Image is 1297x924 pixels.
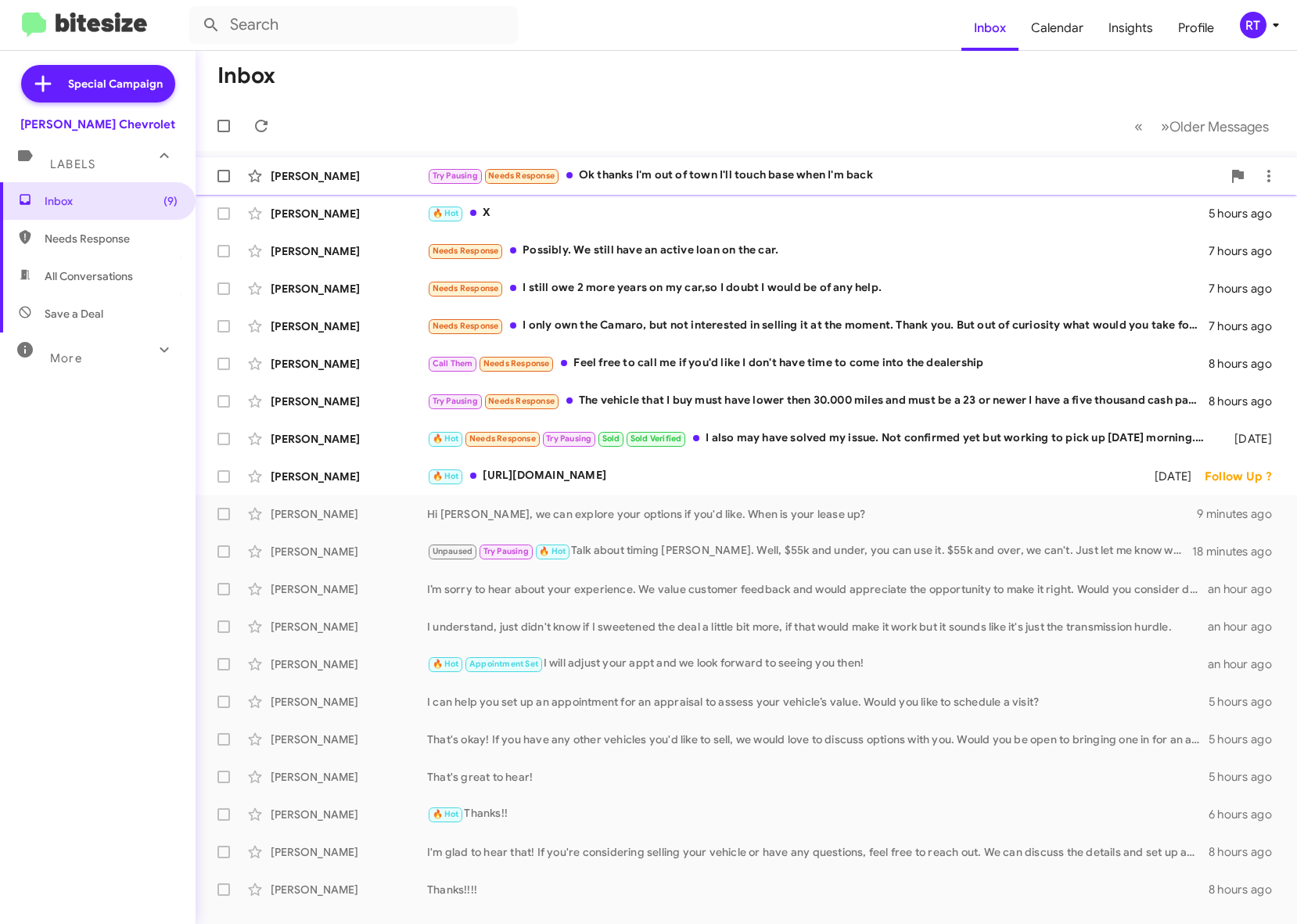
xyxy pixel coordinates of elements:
div: 8 hours ago [1209,882,1284,897]
div: Feel free to call me if you'd like I don't have time to come into the dealership [427,354,1209,372]
span: Unpaused [433,546,473,556]
span: Needs Response [45,231,178,246]
div: 6 hours ago [1209,807,1284,822]
div: The vehicle that I buy must have lower then 30.000 miles and must be a 23 or newer I have a five ... [427,392,1209,410]
div: 8 hours ago [1209,394,1284,409]
div: an hour ago [1208,619,1284,635]
div: [PERSON_NAME] [271,619,427,635]
div: I understand, just didn't know if I sweetened the deal a little bit more, if that would make it w... [427,619,1208,635]
div: Hi [PERSON_NAME], we can explore your options if you'd like. When is your lease up? [427,506,1197,522]
input: Search [189,6,518,44]
div: [PERSON_NAME] [271,694,427,710]
span: « [1134,117,1143,136]
div: [PERSON_NAME] [271,807,427,822]
button: RT [1227,12,1280,38]
span: All Conversations [45,268,133,284]
div: I will adjust your appt and we look forward to seeing you then! [427,655,1208,673]
span: 🔥 Hot [539,546,566,556]
div: Talk about timing [PERSON_NAME]. Well, $55k and under, you can use it. $55k and over, we can't. J... [427,542,1192,560]
span: Older Messages [1169,118,1269,135]
div: 8 hours ago [1209,844,1284,860]
div: 7 hours ago [1209,318,1284,334]
span: Needs Response [483,358,550,369]
div: 7 hours ago [1209,243,1284,259]
span: 🔥 Hot [433,659,459,669]
div: [PERSON_NAME] [271,732,427,747]
span: 🔥 Hot [433,809,459,819]
div: Follow Up ? [1205,469,1284,484]
span: Appointment Set [469,659,538,669]
div: I still owe 2 more years on my car,so I doubt I would be of any help. [427,279,1209,297]
span: Needs Response [433,321,499,331]
div: I also may have solved my issue. Not confirmed yet but working to pick up [DATE] morning. Let me ... [427,430,1213,448]
div: [PERSON_NAME] [271,318,427,334]
span: 🔥 Hot [433,471,459,481]
div: 5 hours ago [1209,694,1284,710]
div: [DATE] [1138,469,1204,484]
nav: Page navigation example [1126,110,1278,142]
div: [PERSON_NAME] [271,356,427,372]
div: [DATE] [1213,431,1284,447]
a: Calendar [1019,5,1096,51]
div: [PERSON_NAME] [271,243,427,259]
div: [PERSON_NAME] [271,206,427,221]
div: [PERSON_NAME] [271,581,427,597]
div: That's great to hear! [427,769,1209,785]
div: [PERSON_NAME] [271,431,427,447]
span: Call Them [433,358,473,369]
div: [PERSON_NAME] [271,844,427,860]
div: 8 hours ago [1209,356,1284,372]
div: Thanks!!!! [427,882,1209,897]
div: [PERSON_NAME] [271,769,427,785]
div: [PERSON_NAME] [271,506,427,522]
div: 5 hours ago [1209,732,1284,747]
span: (9) [163,193,178,209]
span: Needs Response [469,433,536,444]
div: [PERSON_NAME] [271,168,427,184]
span: Try Pausing [483,546,529,556]
span: Needs Response [488,396,555,406]
div: an hour ago [1208,656,1284,672]
span: » [1161,117,1169,136]
span: 🔥 Hot [433,433,459,444]
button: Next [1151,110,1278,142]
div: [PERSON_NAME] [271,882,427,897]
span: Sold [602,433,620,444]
div: 18 minutes ago [1192,544,1284,559]
a: Insights [1096,5,1166,51]
h1: Inbox [217,63,275,88]
div: [PERSON_NAME] [271,281,427,297]
div: 9 minutes ago [1197,506,1284,522]
span: Save a Deal [45,306,103,322]
span: Sold Verified [631,433,682,444]
span: Try Pausing [433,171,478,181]
div: [PERSON_NAME] [271,544,427,559]
div: an hour ago [1208,581,1284,597]
div: I can help you set up an appointment for an appraisal to assess your vehicle’s value. Would you l... [427,694,1209,710]
div: [PERSON_NAME] [271,469,427,484]
span: Try Pausing [546,433,591,444]
span: More [50,351,82,365]
div: X [427,204,1209,222]
div: I'm glad to hear that! If you're considering selling your vehicle or have any questions, feel fre... [427,844,1209,860]
span: Needs Response [433,246,499,256]
div: I only own the Camaro, but not interested in selling it at the moment. Thank you. But out of curi... [427,317,1209,335]
div: [URL][DOMAIN_NAME] [427,467,1138,485]
span: Needs Response [488,171,555,181]
a: Profile [1166,5,1227,51]
div: RT [1240,12,1266,38]
div: Possibly. We still have an active loan on the car. [427,242,1209,260]
div: [PERSON_NAME] Chevrolet [20,117,175,132]
a: Inbox [961,5,1019,51]
div: [PERSON_NAME] [271,394,427,409]
div: [PERSON_NAME] [271,656,427,672]
div: Thanks!! [427,805,1209,823]
button: Previous [1125,110,1152,142]
div: That's okay! If you have any other vehicles you'd like to sell, we would love to discuss options ... [427,732,1209,747]
span: Try Pausing [433,396,478,406]
span: 🔥 Hot [433,208,459,218]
